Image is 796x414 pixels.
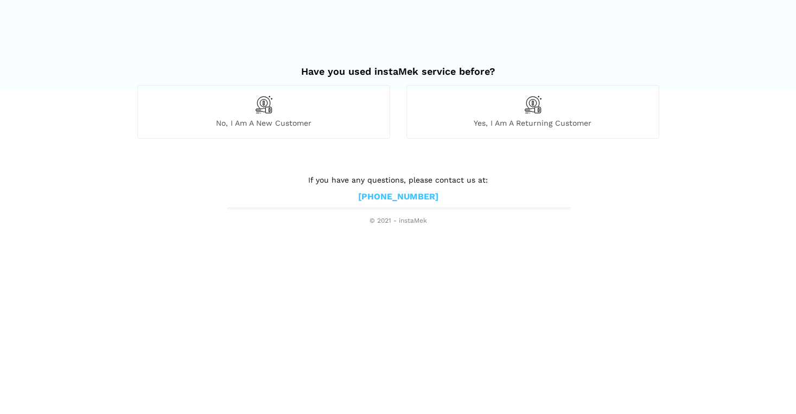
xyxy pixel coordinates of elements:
p: If you have any questions, please contact us at: [227,174,569,186]
h2: Have you used instaMek service before? [137,55,659,77]
a: [PHONE_NUMBER] [358,191,438,203]
span: No, I am a new customer [138,118,390,128]
span: Yes, I am a returning customer [407,118,659,128]
span: © 2021 - instaMek [227,217,569,225]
